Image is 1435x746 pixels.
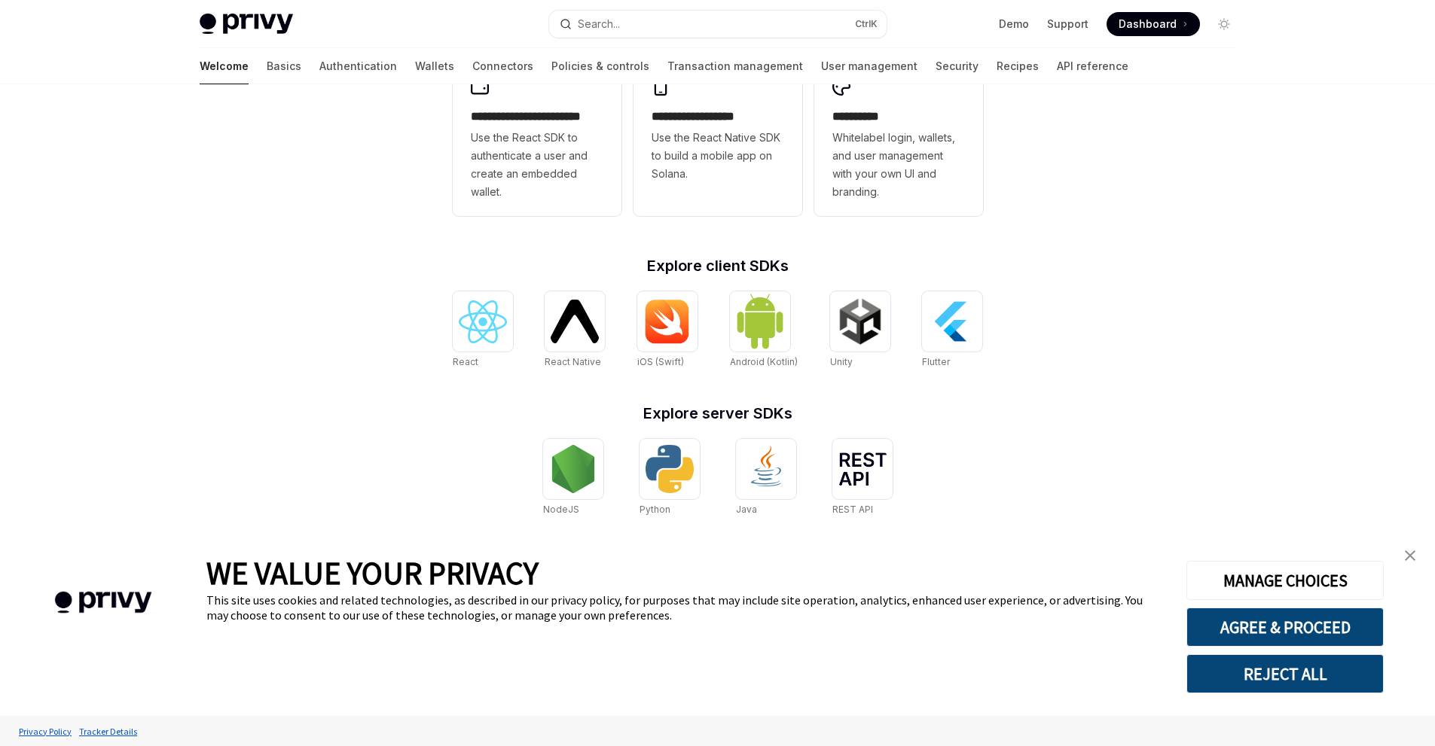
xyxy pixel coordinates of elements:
[1057,48,1128,84] a: API reference
[1212,12,1236,36] button: Toggle dark mode
[640,439,700,517] a: PythonPython
[1119,17,1177,32] span: Dashboard
[736,504,757,515] span: Java
[206,592,1164,623] div: This site uses cookies and related technologies, as described in our privacy policy, for purposes...
[999,17,1029,32] a: Demo
[997,48,1039,84] a: Recipes
[936,48,979,84] a: Security
[549,445,597,493] img: NodeJS
[206,553,539,592] span: WE VALUE YOUR PRIVACY
[545,356,601,367] span: React Native
[742,445,790,493] img: Java
[1186,654,1384,693] button: REJECT ALL
[319,48,397,84] a: Authentication
[549,11,887,38] button: Open search
[23,570,184,635] img: company logo
[453,406,983,421] h2: Explore server SDKs
[637,356,684,367] span: iOS (Swift)
[736,439,796,517] a: JavaJava
[453,258,983,273] h2: Explore client SDKs
[1186,561,1384,600] button: MANAGE CHOICES
[928,297,976,346] img: Flutter
[830,291,890,370] a: UnityUnity
[453,356,478,367] span: React
[832,504,873,515] span: REST API
[652,129,784,183] span: Use the React Native SDK to build a mobile app on Solana.
[75,718,141,744] a: Tracker Details
[730,356,798,367] span: Android (Kotlin)
[667,48,803,84] a: Transaction management
[646,445,694,493] img: Python
[736,293,784,349] img: Android (Kotlin)
[1047,17,1088,32] a: Support
[922,356,950,367] span: Flutter
[1186,607,1384,647] button: AGREE & PROCEED
[459,300,507,343] img: React
[832,129,965,201] span: Whitelabel login, wallets, and user management with your own UI and branding.
[200,48,249,84] a: Welcome
[415,48,454,84] a: Wallets
[634,62,802,216] a: **** **** **** ***Use the React Native SDK to build a mobile app on Solana.
[730,291,798,370] a: Android (Kotlin)Android (Kotlin)
[832,439,893,517] a: REST APIREST API
[15,718,75,744] a: Privacy Policy
[578,15,620,33] div: Search...
[637,291,698,370] a: iOS (Swift)iOS (Swift)
[855,18,878,30] span: Ctrl K
[200,14,293,35] img: light logo
[640,504,670,515] span: Python
[267,48,301,84] a: Basics
[814,62,983,216] a: **** *****Whitelabel login, wallets, and user management with your own UI and branding.
[821,48,917,84] a: User management
[830,356,853,367] span: Unity
[472,48,533,84] a: Connectors
[545,291,605,370] a: React NativeReact Native
[1107,12,1200,36] a: Dashboard
[471,129,603,201] span: Use the React SDK to authenticate a user and create an embedded wallet.
[551,300,599,343] img: React Native
[551,48,649,84] a: Policies & controls
[543,504,579,515] span: NodeJS
[838,452,887,486] img: REST API
[643,299,692,344] img: iOS (Swift)
[1395,540,1425,571] a: close banner
[836,297,884,346] img: Unity
[1405,550,1415,561] img: close banner
[543,439,603,517] a: NodeJSNodeJS
[922,291,982,370] a: FlutterFlutter
[453,291,513,370] a: ReactReact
